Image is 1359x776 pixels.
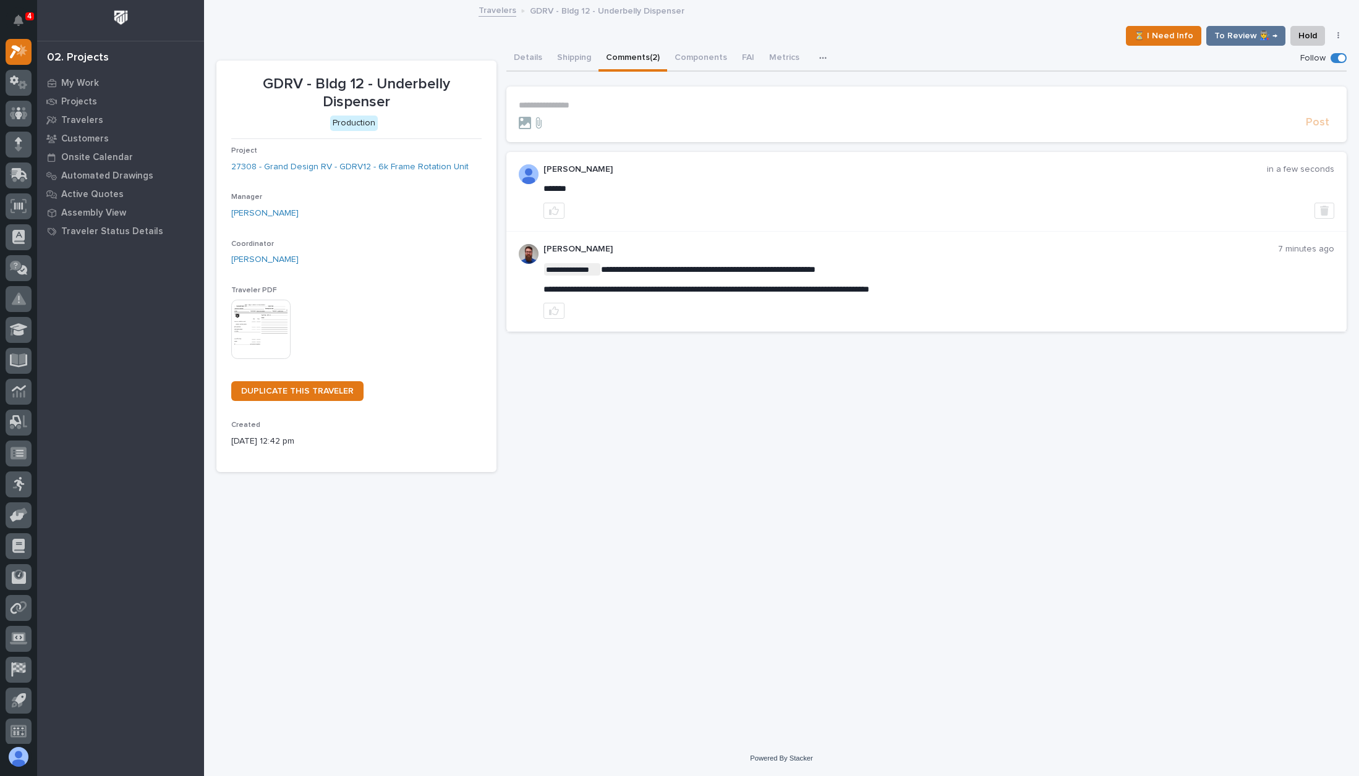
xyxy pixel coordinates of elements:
[543,244,1278,255] p: [PERSON_NAME]
[1314,203,1334,219] button: Delete post
[61,78,99,89] p: My Work
[61,133,109,145] p: Customers
[6,7,32,33] button: Notifications
[231,435,482,448] p: [DATE] 12:42 pm
[599,46,667,72] button: Comments (2)
[1134,28,1193,43] span: ⏳ I Need Info
[37,74,204,92] a: My Work
[231,421,260,429] span: Created
[37,185,204,203] a: Active Quotes
[231,147,257,154] span: Project
[750,754,812,762] a: Powered By Stacker
[61,208,126,219] p: Assembly View
[231,253,299,266] a: [PERSON_NAME]
[231,240,274,248] span: Coordinator
[1126,26,1201,46] button: ⏳ I Need Info
[61,115,103,126] p: Travelers
[37,222,204,240] a: Traveler Status Details
[61,226,163,237] p: Traveler Status Details
[519,244,539,264] img: 6hTokn1ETDGPf9BPokIQ
[27,12,32,20] p: 4
[1301,116,1334,130] button: Post
[550,46,599,72] button: Shipping
[330,116,378,131] div: Production
[667,46,735,72] button: Components
[241,387,354,395] span: DUPLICATE THIS TRAVELER
[37,203,204,222] a: Assembly View
[231,193,262,201] span: Manager
[1278,244,1334,255] p: 7 minutes ago
[543,203,564,219] button: like this post
[61,189,124,200] p: Active Quotes
[15,15,32,35] div: Notifications4
[231,207,299,220] a: [PERSON_NAME]
[61,152,133,163] p: Onsite Calendar
[1298,28,1317,43] span: Hold
[231,381,364,401] a: DUPLICATE THIS TRAVELER
[506,46,550,72] button: Details
[1206,26,1285,46] button: To Review 👨‍🏭 →
[231,161,469,174] a: 27308 - Grand Design RV - GDRV12 - 6k Frame Rotation Unit
[519,164,539,184] img: AOh14GjL2DAcrcZY4n3cZEezSB-C93yGfxH8XahArY0--A=s96-c
[47,51,109,65] div: 02. Projects
[109,6,132,29] img: Workspace Logo
[543,164,1267,175] p: [PERSON_NAME]
[530,3,684,17] p: GDRV - Bldg 12 - Underbelly Dispenser
[1290,26,1325,46] button: Hold
[1300,53,1326,64] p: Follow
[37,148,204,166] a: Onsite Calendar
[762,46,807,72] button: Metrics
[1214,28,1277,43] span: To Review 👨‍🏭 →
[735,46,762,72] button: FAI
[37,111,204,129] a: Travelers
[543,303,564,319] button: like this post
[1267,164,1334,175] p: in a few seconds
[479,2,516,17] a: Travelers
[1306,116,1329,130] span: Post
[37,166,204,185] a: Automated Drawings
[6,744,32,770] button: users-avatar
[37,129,204,148] a: Customers
[231,75,482,111] p: GDRV - Bldg 12 - Underbelly Dispenser
[61,171,153,182] p: Automated Drawings
[231,287,277,294] span: Traveler PDF
[37,92,204,111] a: Projects
[61,96,97,108] p: Projects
